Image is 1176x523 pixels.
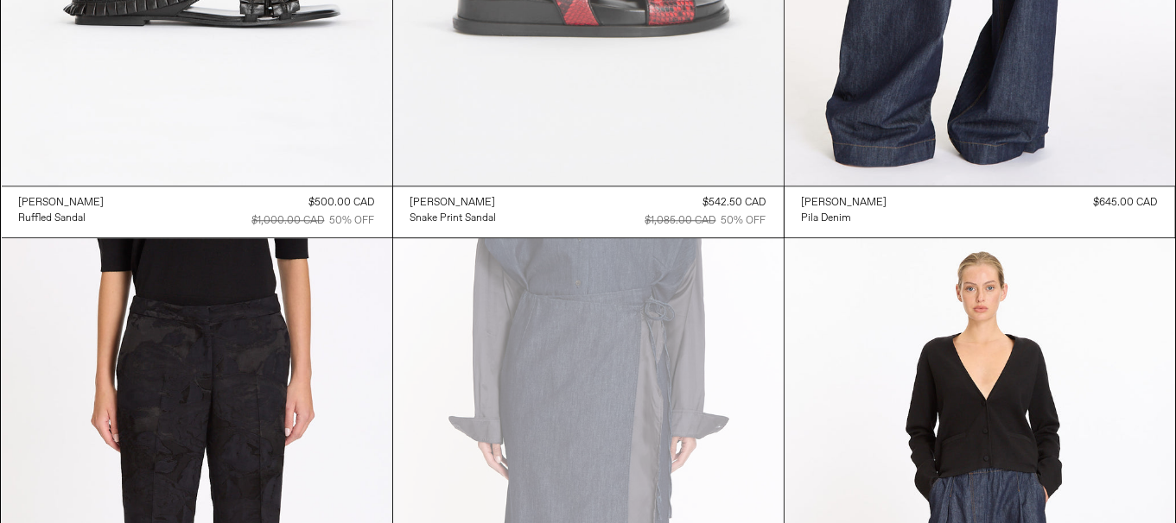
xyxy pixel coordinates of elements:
a: [PERSON_NAME] [802,195,887,211]
a: Pila Denim [802,211,887,226]
div: $1,000.00 CAD [252,213,325,229]
div: Ruffled Sandal [19,211,86,226]
div: 50% OFF [330,213,375,229]
div: 50% OFF [721,213,766,229]
div: Snake Print Sandal [410,211,497,226]
div: $1,085.00 CAD [645,213,716,229]
div: $645.00 CAD [1094,195,1158,211]
a: Snake Print Sandal [410,211,497,226]
a: Ruffled Sandal [19,211,105,226]
div: $542.50 CAD [703,195,766,211]
div: [PERSON_NAME] [19,196,105,211]
a: [PERSON_NAME] [410,195,497,211]
div: $500.00 CAD [309,195,375,211]
div: [PERSON_NAME] [410,196,496,211]
div: [PERSON_NAME] [802,196,887,211]
a: [PERSON_NAME] [19,195,105,211]
div: Pila Denim [802,211,852,226]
